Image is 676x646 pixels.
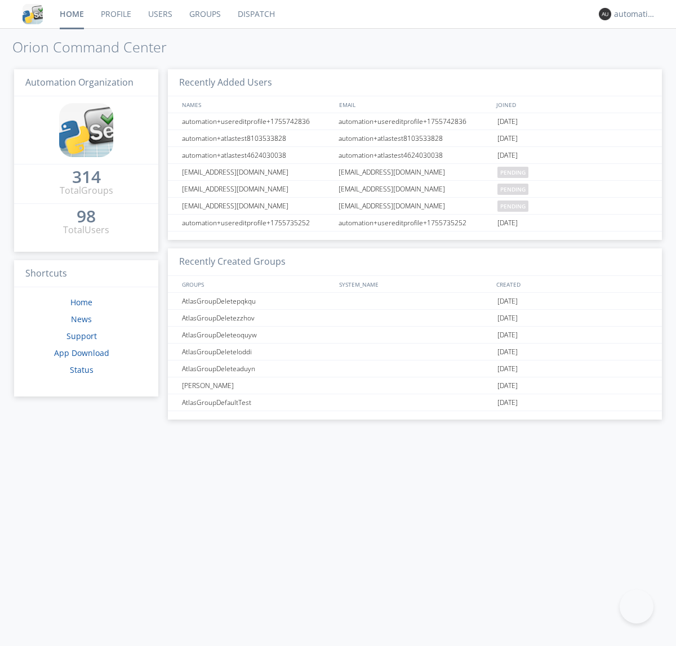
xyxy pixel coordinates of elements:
[614,8,656,20] div: automation+atlas0003
[497,310,518,327] span: [DATE]
[168,344,662,360] a: AtlasGroupDeleteloddi[DATE]
[336,130,495,146] div: automation+atlastest8103533828
[497,215,518,231] span: [DATE]
[497,201,528,212] span: pending
[168,360,662,377] a: AtlasGroupDeleteaduyn[DATE]
[168,327,662,344] a: AtlasGroupDeleteoquyw[DATE]
[70,364,94,375] a: Status
[336,276,493,292] div: SYSTEM_NAME
[14,260,158,288] h3: Shortcuts
[168,215,662,231] a: automation+usereditprofile+1755735252automation+usereditprofile+1755735252[DATE]
[179,96,333,113] div: NAMES
[497,147,518,164] span: [DATE]
[497,344,518,360] span: [DATE]
[77,211,96,224] a: 98
[60,184,113,197] div: Total Groups
[77,211,96,222] div: 98
[168,69,662,97] h3: Recently Added Users
[179,198,335,214] div: [EMAIL_ADDRESS][DOMAIN_NAME]
[179,181,335,197] div: [EMAIL_ADDRESS][DOMAIN_NAME]
[168,248,662,276] h3: Recently Created Groups
[168,164,662,181] a: [EMAIL_ADDRESS][DOMAIN_NAME][EMAIL_ADDRESS][DOMAIN_NAME]pending
[168,377,662,394] a: [PERSON_NAME][DATE]
[336,147,495,163] div: automation+atlastest4624030038
[493,96,651,113] div: JOINED
[25,76,134,88] span: Automation Organization
[179,310,335,326] div: AtlasGroupDeletezzhov
[71,314,92,324] a: News
[63,224,109,237] div: Total Users
[168,130,662,147] a: automation+atlastest8103533828automation+atlastest8103533828[DATE]
[168,113,662,130] a: automation+usereditprofile+1755742836automation+usereditprofile+1755742836[DATE]
[179,327,335,343] div: AtlasGroupDeleteoquyw
[179,113,335,130] div: automation+usereditprofile+1755742836
[497,184,528,195] span: pending
[168,310,662,327] a: AtlasGroupDeletezzhov[DATE]
[168,394,662,411] a: AtlasGroupDefaultTest[DATE]
[497,167,528,178] span: pending
[179,164,335,180] div: [EMAIL_ADDRESS][DOMAIN_NAME]
[336,215,495,231] div: automation+usereditprofile+1755735252
[72,171,101,182] div: 314
[179,344,335,360] div: AtlasGroupDeleteloddi
[179,293,335,309] div: AtlasGroupDeletepqkqu
[336,96,493,113] div: EMAIL
[599,8,611,20] img: 373638.png
[497,293,518,310] span: [DATE]
[497,394,518,411] span: [DATE]
[179,276,333,292] div: GROUPS
[497,130,518,147] span: [DATE]
[179,130,335,146] div: automation+atlastest8103533828
[336,164,495,180] div: [EMAIL_ADDRESS][DOMAIN_NAME]
[66,331,97,341] a: Support
[497,113,518,130] span: [DATE]
[179,394,335,411] div: AtlasGroupDefaultTest
[336,181,495,197] div: [EMAIL_ADDRESS][DOMAIN_NAME]
[54,347,109,358] a: App Download
[168,147,662,164] a: automation+atlastest4624030038automation+atlastest4624030038[DATE]
[72,171,101,184] a: 314
[336,113,495,130] div: automation+usereditprofile+1755742836
[497,377,518,394] span: [DATE]
[168,293,662,310] a: AtlasGroupDeletepqkqu[DATE]
[179,360,335,377] div: AtlasGroupDeleteaduyn
[59,103,113,157] img: cddb5a64eb264b2086981ab96f4c1ba7
[179,377,335,394] div: [PERSON_NAME]
[493,276,651,292] div: CREATED
[336,198,495,214] div: [EMAIL_ADDRESS][DOMAIN_NAME]
[497,327,518,344] span: [DATE]
[497,360,518,377] span: [DATE]
[168,181,662,198] a: [EMAIL_ADDRESS][DOMAIN_NAME][EMAIL_ADDRESS][DOMAIN_NAME]pending
[179,147,335,163] div: automation+atlastest4624030038
[179,215,335,231] div: automation+usereditprofile+1755735252
[70,297,92,308] a: Home
[620,590,653,623] iframe: Toggle Customer Support
[168,198,662,215] a: [EMAIL_ADDRESS][DOMAIN_NAME][EMAIL_ADDRESS][DOMAIN_NAME]pending
[23,4,43,24] img: cddb5a64eb264b2086981ab96f4c1ba7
